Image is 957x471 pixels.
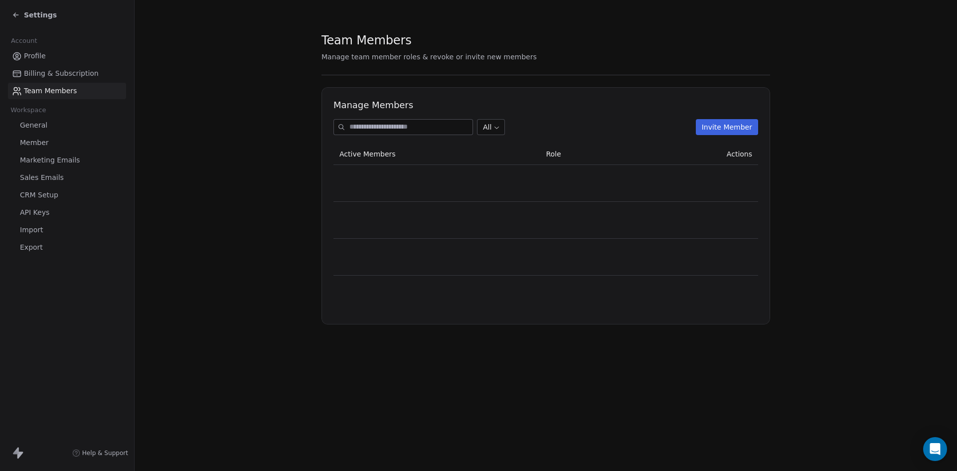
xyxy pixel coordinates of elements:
[24,86,77,96] span: Team Members
[72,449,128,457] a: Help & Support
[20,242,43,253] span: Export
[727,150,752,158] span: Actions
[6,33,41,48] span: Account
[20,190,58,200] span: CRM Setup
[82,449,128,457] span: Help & Support
[8,117,126,134] a: General
[24,51,46,61] span: Profile
[333,99,758,111] h1: Manage Members
[6,103,50,118] span: Workspace
[20,155,80,165] span: Marketing Emails
[546,150,561,158] span: Role
[20,172,64,183] span: Sales Emails
[20,225,43,235] span: Import
[8,135,126,151] a: Member
[12,10,57,20] a: Settings
[20,120,47,131] span: General
[8,222,126,238] a: Import
[8,169,126,186] a: Sales Emails
[923,437,947,461] div: Open Intercom Messenger
[8,65,126,82] a: Billing & Subscription
[8,187,126,203] a: CRM Setup
[8,204,126,221] a: API Keys
[8,48,126,64] a: Profile
[321,53,537,61] span: Manage team member roles & revoke or invite new members
[8,83,126,99] a: Team Members
[24,10,57,20] span: Settings
[8,239,126,256] a: Export
[339,150,396,158] span: Active Members
[24,68,99,79] span: Billing & Subscription
[696,119,758,135] button: Invite Member
[8,152,126,168] a: Marketing Emails
[20,207,49,218] span: API Keys
[20,138,49,148] span: Member
[321,33,412,48] span: Team Members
